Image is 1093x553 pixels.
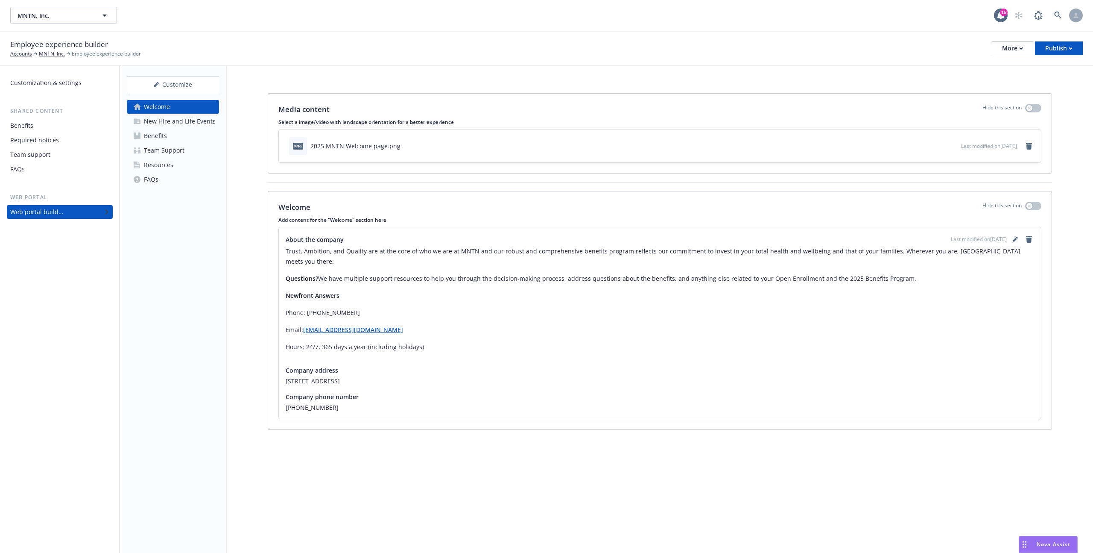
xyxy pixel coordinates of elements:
p: Media content [278,104,330,115]
span: MNTN, Inc. [18,11,91,20]
p: Phone: [PHONE_NUMBER] [286,308,1034,318]
a: editPencil [1010,234,1020,244]
div: Web portal builder [10,205,63,219]
a: remove [1024,234,1034,244]
button: MNTN, Inc. [10,7,117,24]
span: png [293,143,303,149]
span: Company phone number [286,392,359,401]
p: Select a image/video with landscape orientation for a better experience [278,118,1041,126]
div: Publish [1045,42,1073,55]
button: Customize [127,76,219,93]
button: Publish [1035,41,1083,55]
button: preview file [950,141,958,150]
a: Benefits [7,119,113,132]
p: We have multiple support resources to help you through the decision-making process, address quest... [286,274,1034,284]
a: Welcome [127,100,219,114]
a: Resources [127,158,219,172]
a: New Hire and Life Events [127,115,219,128]
a: Accounts [10,50,32,58]
a: Start snowing [1010,7,1027,24]
span: Employee experience builder [72,50,141,58]
div: Benefits [144,129,167,143]
div: Team support [10,148,50,162]
span: Nova Assist [1037,541,1070,548]
p: Welcome [278,202,310,213]
p: Email: [286,325,1034,335]
span: Company address [286,366,338,375]
a: Web portal builder [7,205,113,219]
p: Hide this section [982,202,1022,213]
p: Trust, Ambition, and Quality are at the core of who we are at MNTN and our robust and comprehensi... [286,246,1034,267]
div: Welcome [144,100,170,114]
div: Drag to move [1019,536,1030,553]
a: Search [1049,7,1067,24]
a: [EMAIL_ADDRESS][DOMAIN_NAME] [303,326,403,334]
div: Required notices [10,133,59,147]
div: Customization & settings [10,76,82,90]
span: Last modified on [DATE] [951,235,1007,243]
a: FAQs [7,162,113,176]
div: FAQs [144,173,158,186]
span: Last modified on [DATE] [961,142,1017,150]
div: Resources [144,158,173,172]
a: Benefits [127,129,219,143]
div: New Hire and Life Events [144,115,216,128]
a: MNTN, Inc. [39,50,65,58]
strong: Questions? [286,274,318,282]
button: download file [936,141,943,150]
a: Customization & settings [7,76,113,90]
button: More [992,41,1033,55]
button: Nova Assist [1019,536,1078,553]
span: About the company [286,235,344,244]
div: 2025 MNTN Welcome page.png [310,141,400,150]
div: Team Support [144,144,184,157]
p: Hide this section [982,104,1022,115]
a: Team Support [127,144,219,157]
strong: Newfront Answers [286,291,339,300]
a: Required notices [7,133,113,147]
div: FAQs [10,162,25,176]
a: Team support [7,148,113,162]
a: remove [1024,141,1034,151]
div: More [1002,42,1023,55]
p: Add content for the "Welcome" section here [278,216,1041,224]
a: Report a Bug [1030,7,1047,24]
div: 15 [1000,9,1008,16]
a: FAQs [127,173,219,186]
p: Hours: 24/7, 365 days a year (including holidays)​ [286,342,1034,352]
span: Employee experience builder [10,39,108,50]
div: Shared content [7,107,113,115]
div: Benefits [10,119,33,132]
span: [STREET_ADDRESS] [286,377,1034,385]
span: [PHONE_NUMBER] [286,403,1034,412]
div: Web portal [7,193,113,202]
